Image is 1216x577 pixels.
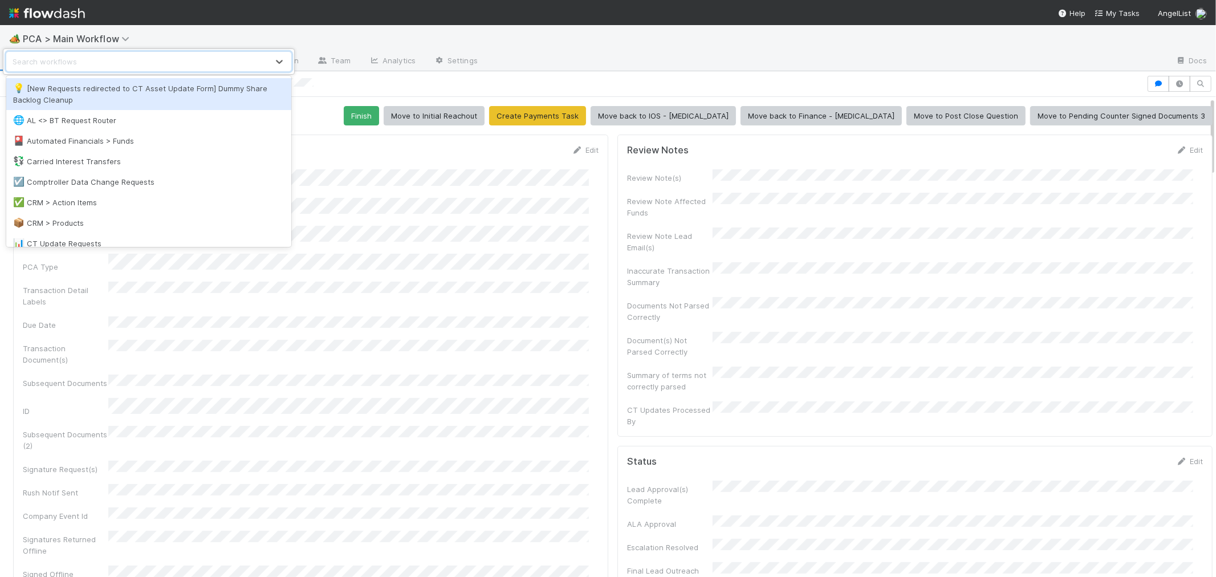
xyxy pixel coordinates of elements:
[13,56,77,67] div: Search workflows
[13,176,284,188] div: Comptroller Data Change Requests
[13,83,25,93] span: 💡
[13,156,25,166] span: 💱
[13,83,284,105] div: [New Requests redirected to CT Asset Update Form] Dummy Share Backlog Cleanup
[13,197,25,207] span: ✅
[13,156,284,167] div: Carried Interest Transfers
[13,115,25,125] span: 🌐
[13,238,284,249] div: CT Update Requests
[13,218,25,227] span: 📦
[13,197,284,208] div: CRM > Action Items
[13,238,25,248] span: 📊
[13,115,284,126] div: AL <> BT Request Router
[13,136,25,145] span: 🎴
[13,217,284,229] div: CRM > Products
[13,135,284,147] div: Automated Financials > Funds
[13,177,25,186] span: ☑️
